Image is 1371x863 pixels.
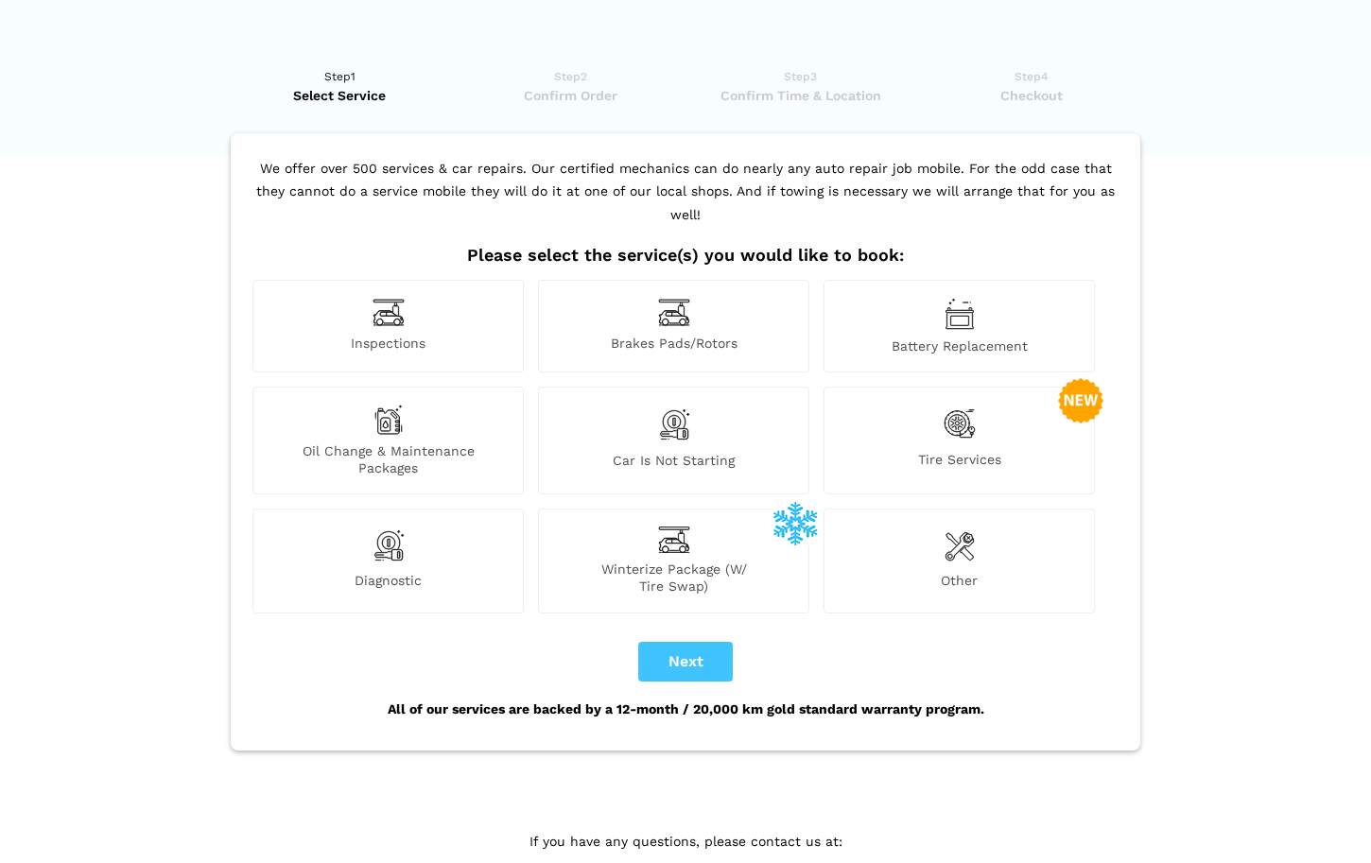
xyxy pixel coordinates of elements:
[253,442,523,476] span: Oil Change & Maintenance Packages
[691,67,910,105] a: Step3
[824,572,1094,595] span: Other
[248,682,1123,736] div: All of our services are backed by a 12-month / 20,000 km gold standard warranty program.
[253,335,523,354] span: Inspections
[248,157,1123,246] p: We offer over 500 services & car repairs. Our certified mechanics can do nearly any auto repair j...
[824,451,1094,476] span: Tire Services
[1058,378,1103,423] img: new-badge-2-48.png
[253,572,523,595] span: Diagnostic
[922,86,1140,105] span: Checkout
[691,86,910,105] span: Confirm Time & Location
[461,86,680,105] span: Confirm Order
[638,642,733,682] button: Next
[231,67,449,105] a: Step1
[248,245,1123,266] h2: Please select the service(s) you would like to book:
[461,67,680,105] a: Step2
[388,831,983,852] p: If you have any questions, please contact us at:
[824,337,1094,354] span: Battery Replacement
[539,335,808,354] span: Brakes Pads/Rotors
[539,452,808,476] span: Car is not starting
[772,500,818,545] img: winterize-icon_1.png
[539,561,808,595] span: Winterize Package (W/ Tire Swap)
[231,86,449,105] span: Select Service
[922,67,1140,105] a: Step4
